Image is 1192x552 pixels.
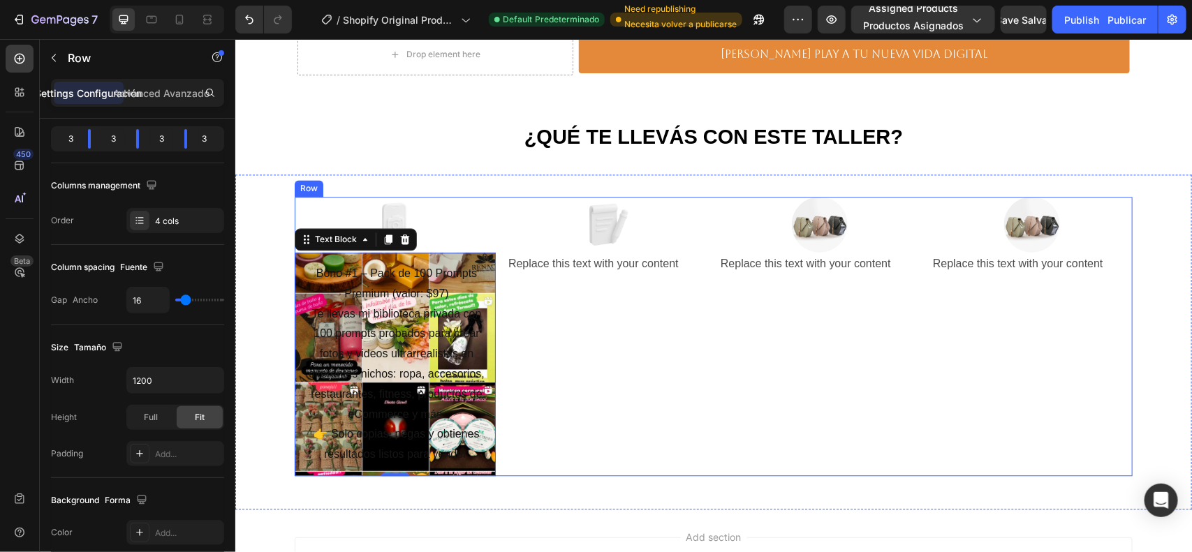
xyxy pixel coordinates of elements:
[155,448,221,461] div: Add...
[446,491,512,505] span: Add section
[132,158,188,214] img: gempages_583098572921111192-05df196c-6ad7-451f-992c-c9073b8cb4a8.webp
[769,158,825,214] img: image_demo.jpg
[535,14,599,24] sider-trans-text: Predeterminado
[51,526,73,539] div: Color
[51,338,126,357] div: Size
[863,20,964,31] sider-trans-text: Productos asignados
[120,262,147,272] sider-trans-text: Fuente
[62,143,85,156] div: Row
[996,14,1052,26] span: Save
[51,491,150,510] div: Background
[289,87,668,109] strong: ¿QUÉ TE LLEVÁS CON ESTE TALLER?
[71,265,252,426] p: Te llevas mi biblioteca privada con 100 prompts probados para crear fotos y videos ultrarrealista...
[343,13,455,27] span: Shopify Original Product Template
[91,11,98,28] p: 7
[272,214,473,237] div: Replace this text with your content
[155,527,221,539] div: Add...
[51,177,160,195] div: Columns management
[150,129,173,149] div: 3
[113,86,209,100] p: Advanced
[851,6,995,33] button: Assigned ProductsProductos asignados
[10,255,34,267] div: Beta
[51,258,167,277] div: Column spacing
[54,129,77,149] div: 3
[73,294,98,305] sider-trans-text: Ancho
[503,13,599,26] span: Default
[13,149,34,160] div: 450
[337,13,340,27] span: /
[78,87,142,99] sider-trans-text: Configuración
[863,1,964,38] span: Assigned Products
[1001,6,1047,33] button: SaveSalvar
[51,294,98,306] div: Gap
[77,194,124,207] div: Text Block
[36,86,142,100] p: Settings
[74,342,106,352] sider-trans-text: Tamaño
[624,19,737,29] sider-trans-text: Necesita volver a publicarse
[557,158,612,214] img: image_demo.jpg
[235,6,292,33] div: Undo/Redo
[51,214,74,227] div: Order
[163,87,209,99] sider-trans-text: Avanzado
[624,3,737,36] span: Need republishing
[51,411,77,424] div: Height
[1022,14,1052,26] sider-trans-text: Salvar
[127,288,169,313] input: Auto
[696,214,897,237] div: Replace this text with your content
[155,215,221,227] div: 4 cols
[144,411,158,424] span: Full
[1145,484,1178,517] div: Open Intercom Messenger
[6,6,104,33] button: 7
[484,214,685,237] div: Replace this text with your content
[1064,13,1146,27] div: Publish
[102,129,125,149] div: 3
[485,6,752,26] div: [PERSON_NAME] play a tu nueva vida digital
[59,214,260,437] div: Rich Text Editor. Editing area: main
[344,158,400,214] img: gempages_583098572921111192-b53703bb-bf28-4d3c-9c11-9a6e73c47e8f.webp
[195,411,205,424] span: Fit
[1108,14,1146,26] sider-trans-text: Publicar
[127,368,223,393] input: Auto
[235,39,1192,552] iframe: Design area
[51,447,83,460] div: Padding
[68,50,186,66] p: Row
[198,129,221,149] div: 3
[71,225,252,265] p: Bono #1 – Pack de 100 Prompts Premium (valor: $97)
[105,495,131,505] sider-trans-text: Forma
[1052,6,1158,33] button: PublishPublicar
[51,374,74,387] div: Width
